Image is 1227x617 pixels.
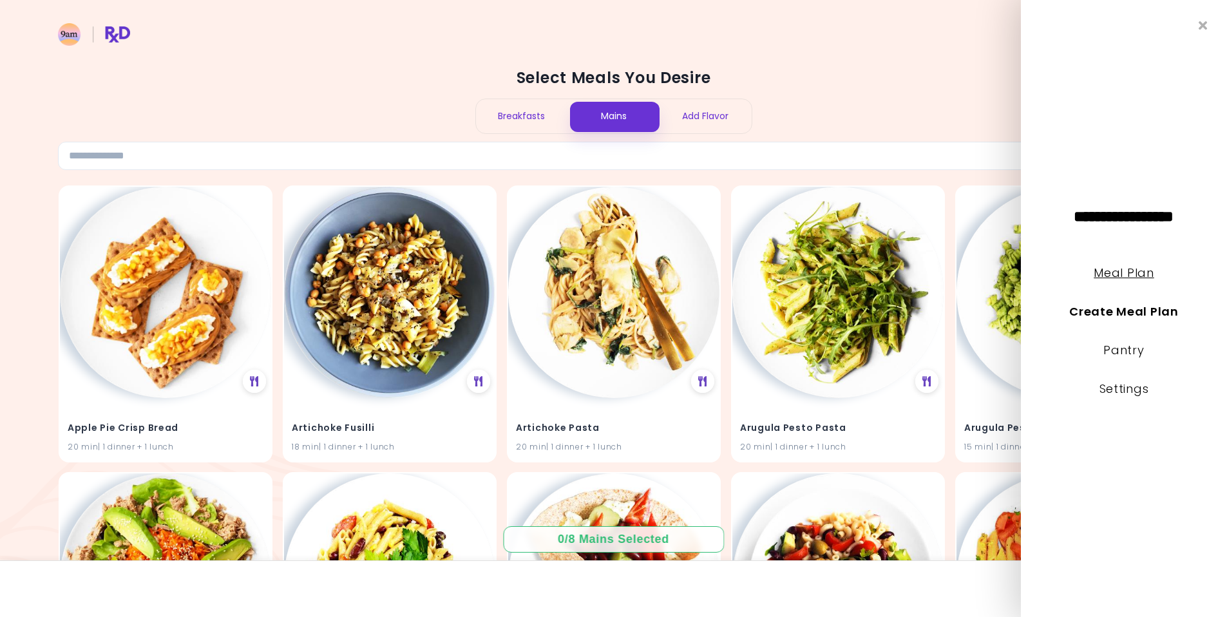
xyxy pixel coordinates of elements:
h2: Select Meals You Desire [58,68,1169,88]
div: See Meal Plan [915,370,938,393]
div: 20 min | 1 dinner + 1 lunch [516,441,712,453]
div: See Meal Plan [243,370,266,393]
h4: Arugula Pesto Pasta [740,417,936,438]
h4: Arugula Pesto Pasta [964,417,1160,438]
h4: Apple Pie Crisp Bread [68,417,263,438]
i: Close [1199,19,1208,32]
div: Add Flavor [660,99,752,133]
div: 18 min | 1 dinner + 1 lunch [292,441,488,453]
h4: Artichoke Pasta [516,417,712,438]
img: RxDiet [58,23,130,46]
div: 15 min | 1 dinner + 1 lunch [964,441,1160,453]
div: 20 min | 1 dinner + 1 lunch [740,441,936,453]
div: 20 min | 1 dinner + 1 lunch [68,441,263,453]
div: Breakfasts [476,99,568,133]
h4: Artichoke Fusilli [292,417,488,438]
a: Pantry [1103,342,1144,358]
div: See Meal Plan [467,370,490,393]
a: Create Meal Plan [1069,303,1179,319]
a: Meal Plan [1094,265,1154,281]
a: Settings [1099,381,1149,397]
div: Mains [567,99,660,133]
div: See Meal Plan [691,370,714,393]
div: 0 / 8 Mains Selected [549,531,679,547]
